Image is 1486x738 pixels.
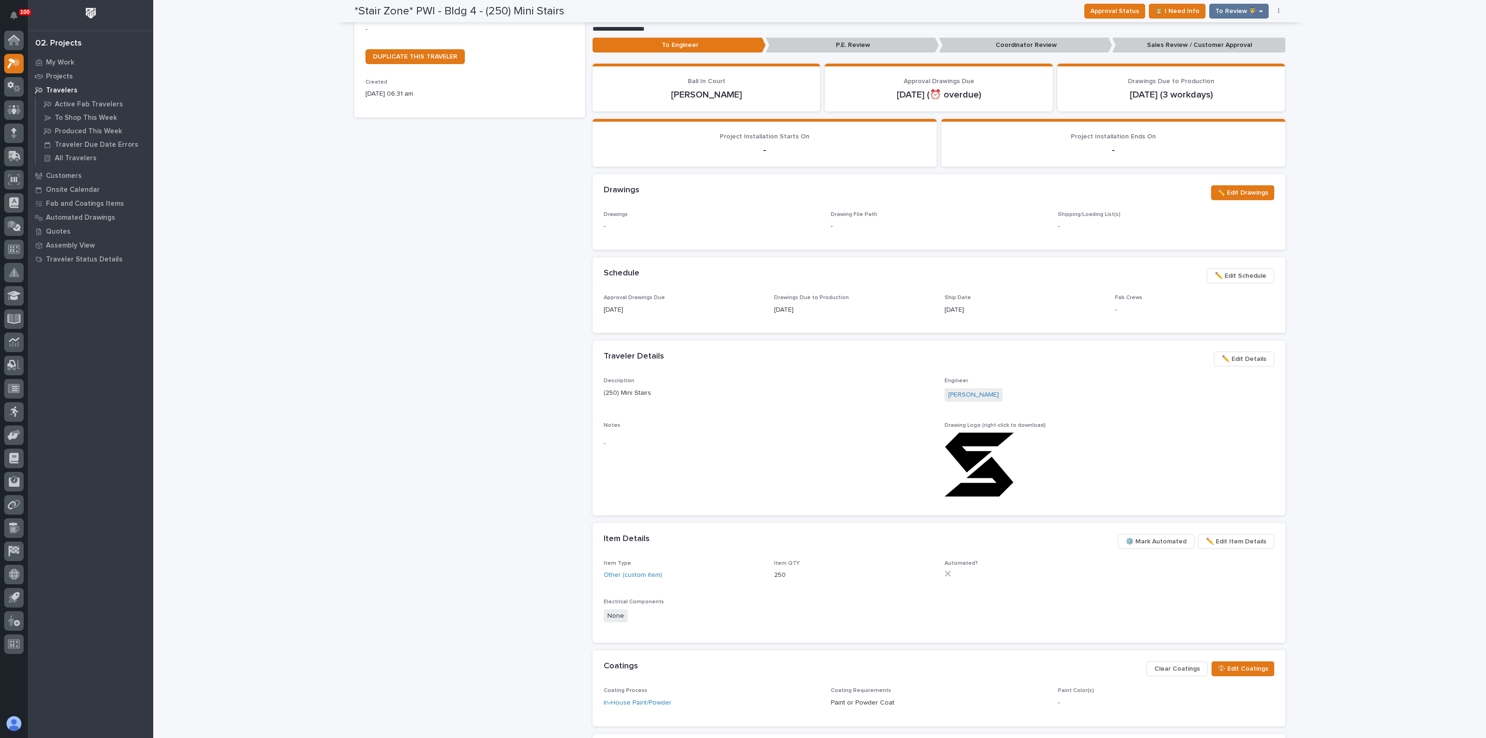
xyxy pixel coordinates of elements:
div: Notifications100 [12,11,24,26]
p: To Shop This Week [55,114,117,122]
span: Approval Drawings Due [904,78,974,85]
a: My Work [28,55,153,69]
p: Paint or Powder Coat [831,698,1047,708]
p: - [604,144,925,156]
span: Notes [604,423,620,428]
span: Project Installation Ends On [1071,133,1156,140]
button: 🎨 Edit Coatings [1212,661,1274,676]
p: [DATE] 06:31 am [365,89,574,99]
div: 02. Projects [35,39,82,49]
span: ✏️ Edit Schedule [1215,270,1266,281]
button: users-avatar [4,714,24,733]
a: Other (custom item) [604,570,662,580]
span: Approval Drawings Due [604,295,665,300]
p: [DATE] (⏰ overdue) [836,89,1042,100]
span: Created [365,79,387,85]
h2: *Stair Zone* PWI - Bldg 4 - (250) Mini Stairs [354,5,564,18]
img: Workspace Logo [82,5,99,22]
img: 9ycjXNuF3W-xz6xdezq7hh27rlZBDp_6o4LGm2779dU [945,432,1014,497]
span: ⚙️ Mark Automated [1126,536,1186,547]
button: ⏳ I Need Info [1149,4,1206,19]
a: Automated Drawings [28,210,153,224]
h2: Coatings [604,661,638,672]
span: DUPLICATE THIS TRAVELER [373,53,457,60]
p: Quotes [46,228,71,236]
a: Assembly View [28,238,153,252]
p: [PERSON_NAME] [604,89,809,100]
a: Traveler Status Details [28,252,153,266]
p: - [604,439,933,449]
h2: Traveler Details [604,352,664,362]
span: Fab Crews [1115,295,1142,300]
button: Clear Coatings [1147,661,1208,676]
a: Quotes [28,224,153,238]
p: Projects [46,72,73,81]
p: - [365,25,574,34]
span: Drawing Logo (right-click to download) [945,423,1046,428]
span: Description [604,378,634,384]
a: In-House Paint/Powder [604,698,671,708]
p: [DATE] [774,305,933,315]
a: Customers [28,169,153,183]
button: ⚙️ Mark Automated [1118,534,1194,549]
a: Traveler Due Date Errors [36,138,153,151]
span: Clear Coatings [1154,663,1200,674]
span: Coating Requirements [831,688,891,693]
button: ✏️ Edit Item Details [1198,534,1274,549]
p: - [1115,305,1274,315]
p: Produced This Week [55,127,122,136]
p: To Engineer [593,38,766,53]
span: None [604,609,628,623]
a: Onsite Calendar [28,183,153,196]
span: Shipping/Loading List(s) [1058,212,1121,217]
span: Drawings Due to Production [1128,78,1214,85]
p: [DATE] [604,305,763,315]
p: Sales Review / Customer Approval [1112,38,1285,53]
p: [DATE] [945,305,1104,315]
p: Traveler Due Date Errors [55,141,138,149]
button: ✏️ Edit Details [1214,352,1274,366]
span: Drawings [604,212,628,217]
p: My Work [46,59,74,67]
a: DUPLICATE THIS TRAVELER [365,49,465,64]
p: - [1058,222,1274,231]
span: Drawings Due to Production [774,295,849,300]
p: - [1058,698,1274,708]
a: Fab and Coatings Items [28,196,153,210]
p: 250 [774,570,933,580]
span: Item QTY [774,561,800,566]
span: Item Type [604,561,631,566]
p: Coordinator Review [939,38,1112,53]
p: Fab and Coatings Items [46,200,124,208]
a: Produced This Week [36,124,153,137]
p: Travelers [46,86,78,95]
span: ⏳ I Need Info [1155,6,1199,17]
p: P.E. Review [766,38,939,53]
span: ✏️ Edit Details [1222,353,1266,365]
button: Approval Status [1084,4,1145,19]
span: Project Installation Starts On [720,133,809,140]
span: ✏️ Edit Drawings [1217,187,1268,198]
a: All Travelers [36,151,153,164]
p: - [604,222,820,231]
h2: Item Details [604,534,650,544]
button: ✏️ Edit Schedule [1207,268,1274,283]
button: Notifications [4,6,24,25]
p: (250) Mini Stairs [604,388,933,398]
span: Engineer [945,378,968,384]
a: Active Fab Travelers [36,98,153,111]
a: To Shop This Week [36,111,153,124]
p: Onsite Calendar [46,186,100,194]
span: Approval Status [1090,6,1139,17]
span: Automated? [945,561,978,566]
span: Electrical Components [604,599,664,605]
span: 🎨 Edit Coatings [1218,663,1268,674]
span: Drawing File Path [831,212,877,217]
a: Projects [28,69,153,83]
p: All Travelers [55,154,97,163]
p: 100 [20,9,30,15]
span: Ship Date [945,295,971,300]
p: Automated Drawings [46,214,115,222]
a: [PERSON_NAME] [948,390,999,400]
p: - [831,222,833,231]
